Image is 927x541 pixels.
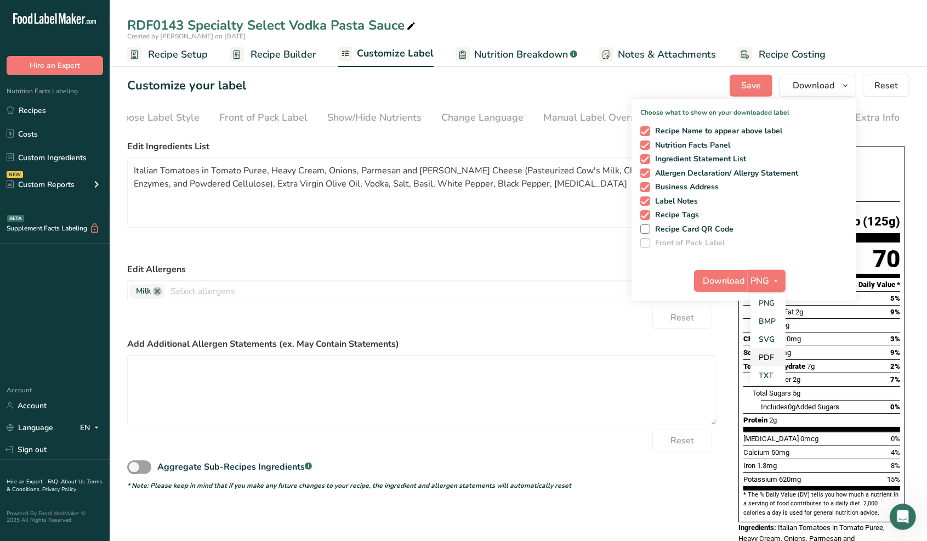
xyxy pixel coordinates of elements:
span: 2g [769,416,777,424]
button: PNG [748,270,786,292]
div: Change Language [441,110,524,125]
div: NEW [7,171,23,178]
span: 5% [890,294,900,302]
div: Front of Pack Label [219,110,308,125]
a: Terms & Conditions . [7,478,103,493]
label: Edit Allergens [127,263,716,276]
span: Business Address [650,182,719,192]
h1: Customize your label [127,77,246,95]
span: 0% [890,403,900,411]
span: PNG [751,274,770,288]
span: Sodium [743,348,767,357]
span: Protein [743,416,767,424]
span: 4% [891,448,900,457]
div: Powered By FoodLabelMaker © 2025 All Rights Reserved [7,510,103,523]
span: Ingredients: [738,523,776,532]
a: SVG [750,330,786,348]
span: Nutrition Breakdown [474,47,568,62]
span: 10mg [783,335,801,343]
span: Reset [874,79,898,92]
section: * The % Daily Value (DV) tells you how much a nutrient in a serving of food contributes to a dail... [743,491,900,517]
div: EN [80,421,103,435]
span: 7g [807,362,815,370]
span: Save [741,79,761,92]
span: 2g [793,375,800,384]
span: Total Carbohydrate [743,362,805,370]
span: 1.3mg [757,461,777,470]
span: Download [793,79,834,92]
span: Reset [670,311,694,324]
span: 2% [890,362,900,370]
a: Recipe Costing [738,42,826,67]
span: Potassium [743,475,777,483]
span: Includes Added Sugars [761,403,839,411]
span: 9% [890,308,900,316]
button: Download [779,75,856,97]
span: Customize Label [357,46,434,61]
span: 1/2 cup (125g) [820,215,900,229]
span: Download [703,274,745,288]
span: Notes & Attachments [618,47,716,62]
span: 15% [887,475,900,483]
a: PNG [750,294,786,312]
a: Privacy Policy [42,486,76,493]
a: About Us . [61,478,87,486]
span: Nutrition Facts Panel [650,140,731,150]
span: Recipe Name to appear above label [650,126,783,136]
a: Recipe Setup [127,42,208,67]
span: Iron [743,461,755,470]
div: Choose Label Style [111,110,200,125]
span: Allergen Declaration/ Allergy Statement [650,168,799,178]
span: 0g [782,321,789,329]
a: PDF [750,348,786,367]
span: Reset [670,434,694,447]
span: Created by [PERSON_NAME] on [DATE] [127,32,246,41]
label: Edit Ingredients List [127,140,716,153]
span: Recipe Builder [251,47,316,62]
span: Total Sugars [752,389,791,397]
span: 7% [890,375,900,384]
iframe: Intercom live chat [890,504,916,530]
button: Reset [652,307,712,329]
div: Aggregate Sub-Recipes Ingredients [157,460,312,474]
div: Label Extra Info [827,110,900,125]
button: Hire an Expert [7,56,103,75]
span: Recipe Setup [148,47,208,62]
a: Customize Label [338,41,434,67]
div: BETA [7,215,24,222]
a: Language [7,418,53,437]
span: 620mg [779,475,801,483]
button: Download [694,270,748,292]
span: [MEDICAL_DATA] [743,435,799,443]
a: Recipe Builder [230,42,316,67]
div: Show/Hide Nutrients [327,110,422,125]
div: Manual Label Override [543,110,648,125]
span: 9% [890,348,900,357]
a: TXT [750,367,786,385]
span: Label Notes [650,196,698,206]
a: Notes & Attachments [599,42,716,67]
p: Choose what to show on your downloaded label [632,99,856,117]
span: Calcium [743,448,770,457]
span: Recipe Tags [650,210,699,220]
label: Add Additional Allergen Statements (ex. May Contain Statements) [127,337,716,351]
a: FAQ . [48,478,61,486]
span: Cholesterol [743,335,781,343]
button: Reset [652,430,712,452]
span: 3% [890,335,900,343]
div: 70 [873,245,900,274]
span: 8% [891,461,900,470]
div: RDF0143 Specialty Select Vodka Pasta Sauce [127,15,418,35]
span: 50mg [771,448,789,457]
span: Milk [136,285,151,297]
input: Select allergens [164,283,716,300]
div: Custom Reports [7,179,75,190]
span: 0g [788,403,795,411]
span: 5g [793,389,800,397]
button: Save [730,75,772,97]
span: 0% [891,435,900,443]
span: 2g [795,308,803,316]
a: BMP [750,312,786,330]
a: Nutrition Breakdown [456,42,577,67]
i: * Note: Please keep in mind that if you make any future changes to your recipe, the ingredient an... [127,481,571,490]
